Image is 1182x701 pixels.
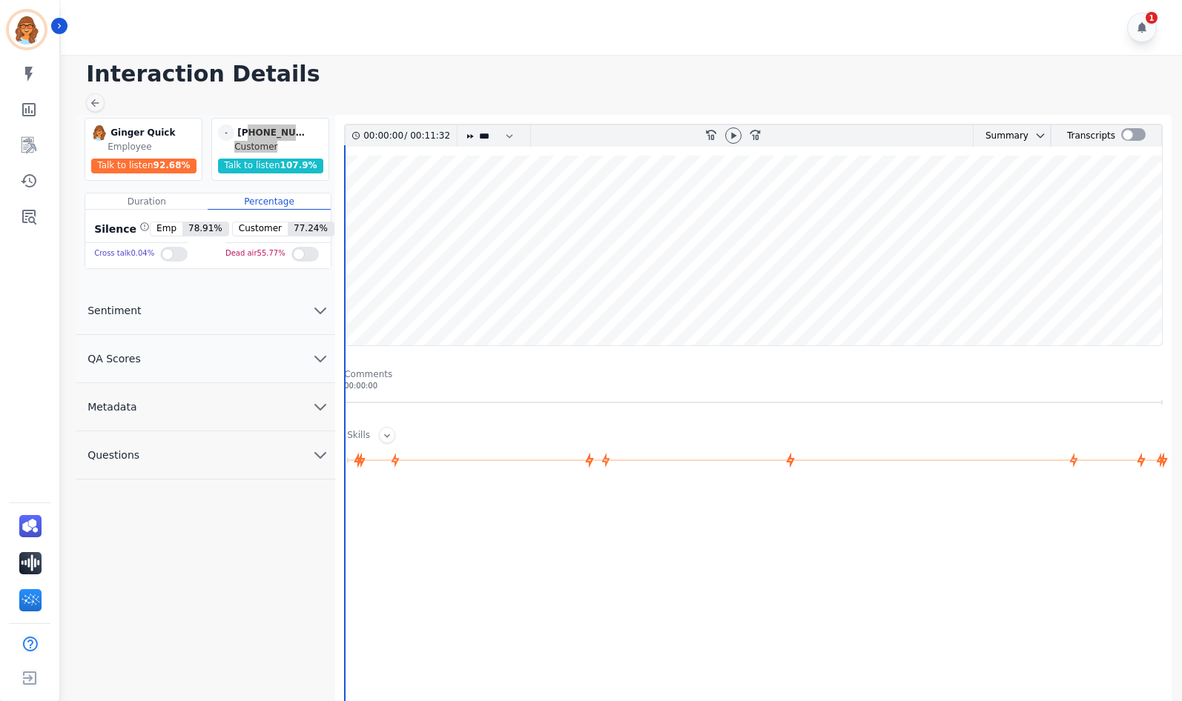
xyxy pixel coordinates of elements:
[76,287,335,335] button: Sentiment chevron down
[311,350,329,368] svg: chevron down
[153,160,191,170] span: 92.68 %
[218,124,234,141] span: -
[288,222,334,236] span: 77.24 %
[182,222,228,236] span: 78.91 %
[1034,130,1046,142] svg: chevron down
[311,302,329,319] svg: chevron down
[76,448,151,462] span: Questions
[218,159,323,173] div: Talk to listen
[208,193,330,210] div: Percentage
[85,193,208,210] div: Duration
[363,125,404,147] div: 00:00:00
[974,125,1029,147] div: Summary
[9,12,44,47] img: Bordered avatar
[225,243,285,265] div: Dead air 55.77 %
[233,222,288,236] span: Customer
[108,141,199,153] div: Employee
[311,446,329,464] svg: chevron down
[311,398,329,416] svg: chevron down
[237,124,311,141] div: [PHONE_NUMBER]
[91,222,150,236] div: Silence
[1146,12,1158,24] div: 1
[86,61,1167,87] h1: Interaction Details
[344,368,1163,380] div: Comments
[151,222,182,236] span: Emp
[280,160,317,170] span: 107.9 %
[91,159,197,173] div: Talk to listen
[1067,125,1115,147] div: Transcripts
[1029,130,1046,142] button: chevron down
[344,380,1163,391] div: 00:00:00
[347,429,370,443] div: Skills
[94,243,154,265] div: Cross talk 0.04 %
[363,125,454,147] div: /
[76,431,335,479] button: Questions chevron down
[76,303,153,318] span: Sentiment
[76,399,148,414] span: Metadata
[407,125,448,147] div: 00:11:32
[76,335,335,383] button: QA Scores chevron down
[76,383,335,431] button: Metadata chevron down
[234,141,326,153] div: Customer
[110,124,185,141] div: Ginger Quick
[76,351,153,366] span: QA Scores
